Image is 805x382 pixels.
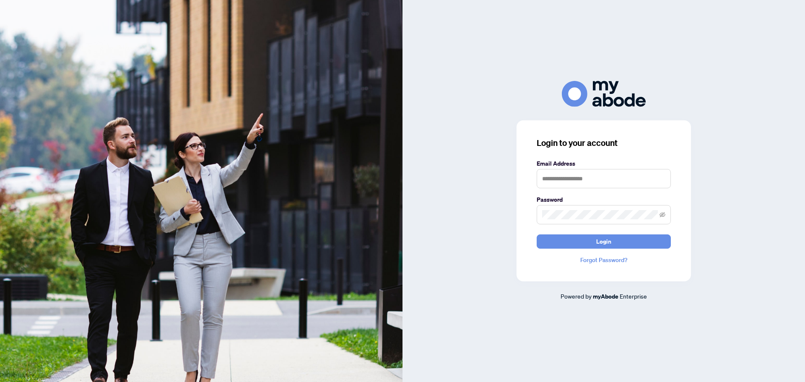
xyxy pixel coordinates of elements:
[660,212,665,218] span: eye-invisible
[593,292,618,301] a: myAbode
[537,255,671,265] a: Forgot Password?
[537,195,671,204] label: Password
[562,81,646,107] img: ma-logo
[537,234,671,249] button: Login
[537,159,671,168] label: Email Address
[561,292,592,300] span: Powered by
[620,292,647,300] span: Enterprise
[596,235,611,248] span: Login
[537,137,671,149] h3: Login to your account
